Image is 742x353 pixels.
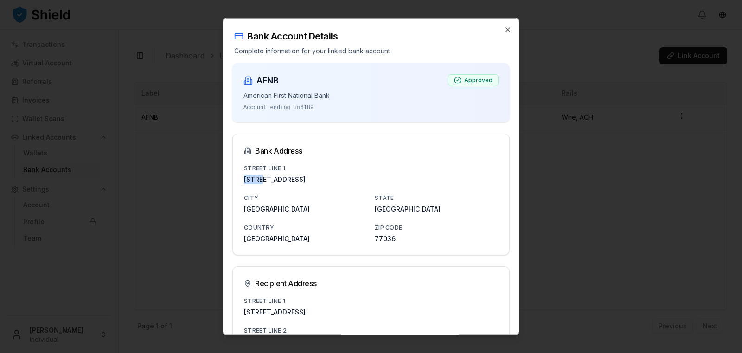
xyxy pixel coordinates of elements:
label: Street Line 1 [244,297,285,304]
p: 77036 [375,234,498,243]
h3: AFNB [256,74,279,87]
label: Country [244,224,274,231]
p: [GEOGRAPHIC_DATA] [244,234,367,243]
label: Street Line 1 [244,164,285,171]
p: Account ending in 6189 [243,103,330,111]
label: State [375,194,394,201]
div: Recipient Address [244,277,498,289]
label: City [244,194,258,201]
label: Zip Code [375,224,402,231]
div: Bank Address [244,145,498,156]
p: Complete information for your linked bank account [234,46,508,55]
p: [GEOGRAPHIC_DATA] [244,204,367,213]
p: [STREET_ADDRESS] [244,174,498,184]
p: [STREET_ADDRESS] [244,307,498,316]
p: American First National Bank [243,90,330,100]
h2: Bank Account Details [234,29,508,42]
label: Street Line 2 [244,327,287,334]
div: Approved [448,74,499,86]
p: [GEOGRAPHIC_DATA] [375,204,498,213]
